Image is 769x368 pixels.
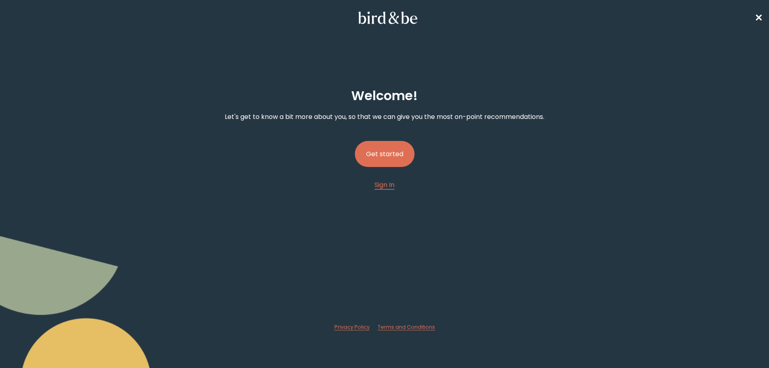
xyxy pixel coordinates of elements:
[334,324,370,331] a: Privacy Policy
[755,11,763,24] span: ✕
[355,128,415,180] a: Get started
[225,112,544,122] p: Let's get to know a bit more about you, so that we can give you the most on-point recommendations.
[378,324,435,330] span: Terms and Conditions
[374,180,395,190] a: Sign In
[355,141,415,167] button: Get started
[729,330,761,360] iframe: Gorgias live chat messenger
[755,11,763,25] a: ✕
[334,324,370,330] span: Privacy Policy
[378,324,435,331] a: Terms and Conditions
[351,86,418,105] h2: Welcome !
[374,180,395,189] span: Sign In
